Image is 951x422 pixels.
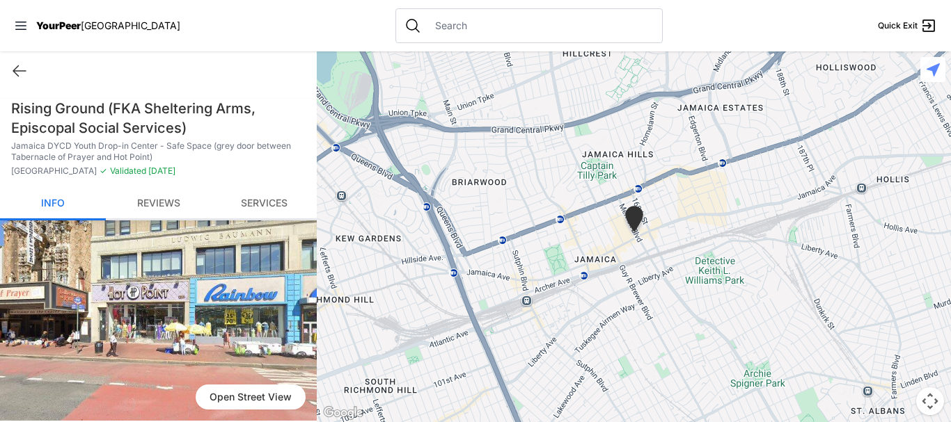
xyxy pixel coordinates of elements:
input: Search [427,19,654,33]
p: Jamaica DYCD Youth Drop-in Center - Safe Space (grey door between Tabernacle of Prayer and Hot Po... [11,140,306,163]
a: YourPeer[GEOGRAPHIC_DATA] [36,22,180,30]
span: Open Street View [196,384,306,409]
span: Quick Exit [878,20,918,31]
a: Quick Exit [878,17,937,34]
span: [GEOGRAPHIC_DATA] [81,19,180,31]
a: Open this area in Google Maps (opens a new window) [320,404,366,422]
span: Validated [110,165,146,176]
span: [GEOGRAPHIC_DATA] [11,165,97,177]
span: YourPeer [36,19,81,31]
h1: Rising Ground (FKA Sheltering Arms, Episcopal Social Services) [11,99,306,138]
button: Map camera controls [916,387,944,415]
span: ✓ [100,165,107,177]
img: Google [320,404,366,422]
a: Services [212,188,317,220]
a: Reviews [106,188,212,220]
div: Jamaica DYCD Youth Drop-in Center - Safe Space (grey door between Tabernacle of Prayer and Hot Po... [622,206,646,237]
span: [DATE] [146,165,175,176]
